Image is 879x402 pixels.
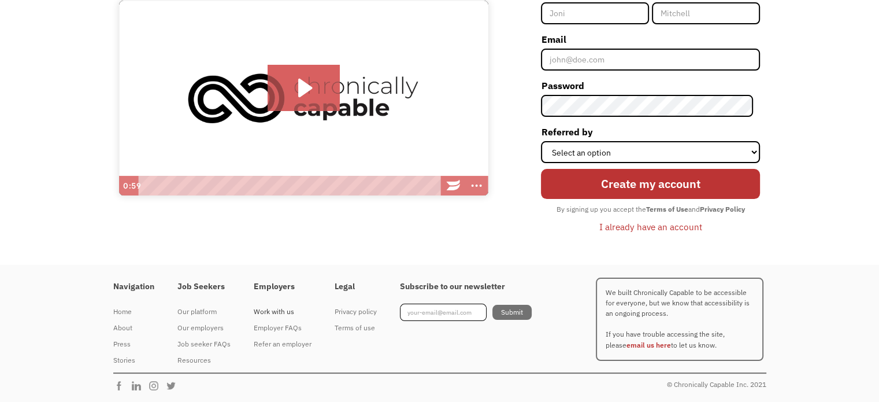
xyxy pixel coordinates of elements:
input: Submit [492,305,532,320]
label: Referred by [541,123,760,141]
div: Refer an employer [254,337,311,351]
a: I already have an account [591,217,711,237]
div: Job seeker FAQs [177,337,231,351]
input: Joni [541,2,649,24]
h4: Legal [335,282,377,292]
div: Home [113,305,154,319]
label: Password [541,76,760,95]
div: © Chronically Capable Inc. 2021 [667,378,766,392]
div: Resources [177,353,231,367]
img: Introducing Chronically Capable [119,1,488,196]
img: Chronically Capable Instagram Page [148,380,165,392]
strong: Privacy Policy [700,205,745,213]
label: Email [541,30,760,49]
input: Mitchell [652,2,760,24]
div: Work with us [254,305,311,319]
a: email us here [626,341,671,349]
div: Stories [113,353,154,367]
input: john@doe.com [541,49,760,71]
a: Terms of use [335,320,377,336]
a: Refer an employer [254,336,311,352]
p: We built Chronically Capable to be accessible for everyone, but we know that accessibility is an ... [596,278,763,361]
form: Footer Newsletter [400,304,532,321]
a: Our employers [177,320,231,336]
input: your-email@email.com [400,304,487,321]
div: By signing up you accept the and [551,202,751,217]
a: Press [113,336,154,352]
a: Stories [113,352,154,368]
a: Work with us [254,304,311,320]
a: Employer FAQs [254,320,311,336]
a: About [113,320,154,336]
div: Our employers [177,321,231,335]
img: Chronically Capable Linkedin Page [131,380,148,392]
img: Chronically Capable Facebook Page [113,380,131,392]
div: I already have an account [599,220,702,234]
img: Chronically Capable Twitter Page [165,380,183,392]
a: Job seeker FAQs [177,336,231,352]
div: Our platform [177,305,231,319]
h4: Subscribe to our newsletter [400,282,532,292]
strong: Terms of Use [646,205,688,213]
a: Our platform [177,304,231,320]
a: Privacy policy [335,304,377,320]
h4: Navigation [113,282,154,292]
div: About [113,321,154,335]
div: Playbar [144,176,436,196]
a: Wistia Logo -- Learn More [442,176,465,196]
a: Resources [177,352,231,368]
button: Show more buttons [465,176,488,196]
div: Terms of use [335,321,377,335]
input: Create my account [541,169,760,199]
h4: Employers [254,282,311,292]
div: Press [113,337,154,351]
div: Employer FAQs [254,321,311,335]
h4: Job Seekers [177,282,231,292]
button: Play Video: Introducing Chronically Capable [268,65,340,111]
a: Home [113,304,154,320]
div: Privacy policy [335,305,377,319]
